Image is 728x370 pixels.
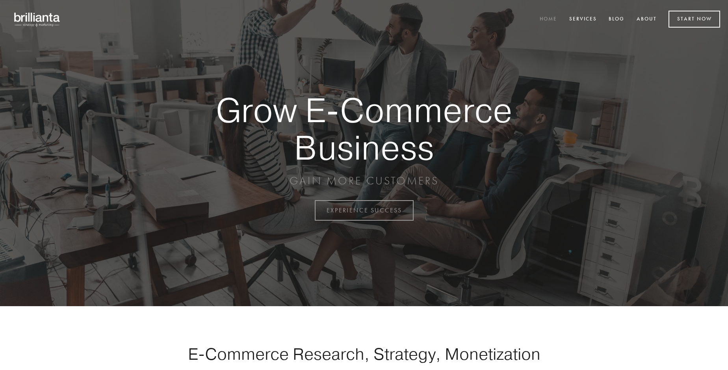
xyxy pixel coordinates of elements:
img: brillianta - research, strategy, marketing [8,8,67,31]
h1: E-Commerce Research, Strategy, Monetization [163,344,565,364]
p: GAIN MORE CUSTOMERS [188,174,540,188]
a: EXPERIENCE SUCCESS [315,200,414,221]
a: Start Now [669,11,720,28]
strong: Grow E-Commerce Business [188,91,540,166]
a: Home [535,13,562,26]
a: About [631,13,662,26]
a: Blog [604,13,630,26]
a: Services [564,13,602,26]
